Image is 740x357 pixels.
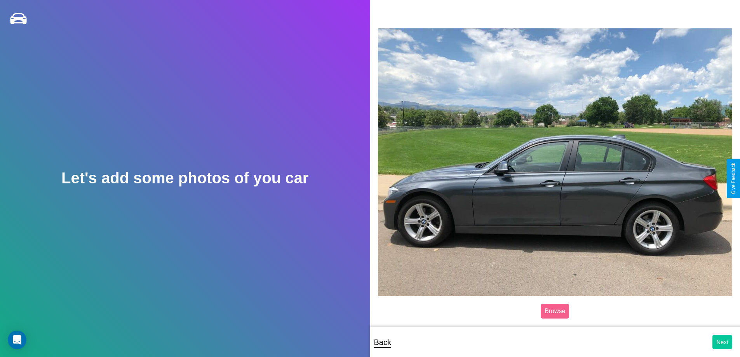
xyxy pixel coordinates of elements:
[378,28,733,296] img: posted
[712,335,732,349] button: Next
[731,163,736,194] div: Give Feedback
[374,335,391,349] p: Back
[8,331,26,349] div: Open Intercom Messenger
[61,169,308,187] h2: Let's add some photos of you car
[541,304,569,319] label: Browse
